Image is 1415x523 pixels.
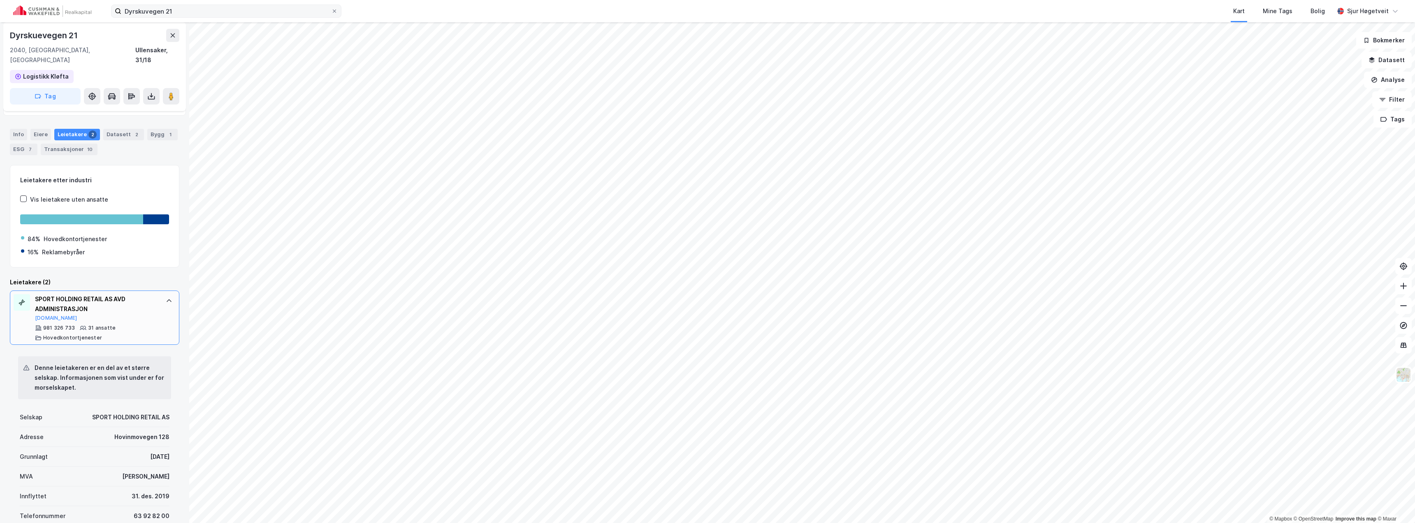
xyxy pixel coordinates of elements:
div: 31. des. 2019 [132,491,169,501]
div: Info [10,129,27,140]
div: [PERSON_NAME] [122,472,169,481]
div: Sjur Høgetveit [1347,6,1389,16]
div: SPORT HOLDING RETAIL AS [92,412,169,422]
input: Søk på adresse, matrikkel, gårdeiere, leietakere eller personer [121,5,331,17]
div: Kart [1233,6,1245,16]
a: Mapbox [1269,516,1292,522]
div: 2040, [GEOGRAPHIC_DATA], [GEOGRAPHIC_DATA] [10,45,135,65]
button: Filter [1372,91,1412,108]
div: ESG [10,144,37,155]
div: Denne leietakeren er en del av et større selskap. Informasjonen som vist under er for morselskapet. [35,363,165,393]
div: Mine Tags [1263,6,1292,16]
div: 981 326 733 [43,325,75,331]
a: Improve this map [1336,516,1376,522]
div: Vis leietakere uten ansatte [30,195,108,205]
div: Ullensaker, 31/18 [135,45,179,65]
div: 7 [26,145,34,153]
iframe: Chat Widget [1374,483,1415,523]
a: OpenStreetMap [1294,516,1334,522]
div: Transaksjoner [41,144,97,155]
div: MVA [20,472,33,481]
div: 10 [86,145,94,153]
div: 16% [28,247,39,257]
div: Eiere [30,129,51,140]
div: 2 [132,130,141,139]
div: Leietakere (2) [10,277,179,287]
img: Z [1396,367,1411,383]
div: 31 ansatte [88,325,116,331]
img: cushman-wakefield-realkapital-logo.202ea83816669bd177139c58696a8fa1.svg [13,5,91,17]
div: Reklamebyråer [42,247,85,257]
div: Hovedkontortjenester [43,335,102,341]
div: Telefonnummer [20,511,65,521]
div: 1 [166,130,174,139]
button: [DOMAIN_NAME] [35,315,77,321]
div: Grunnlagt [20,452,48,462]
div: Logistikk Kløfta [23,72,69,81]
div: Leietakere [54,129,100,140]
div: Datasett [103,129,144,140]
div: Hovedkontortjenester [44,234,107,244]
div: Bygg [147,129,178,140]
div: Kontrollprogram for chat [1374,483,1415,523]
button: Analyse [1364,72,1412,88]
div: Leietakere etter industri [20,175,169,185]
div: Hovinmovegen 128 [114,432,169,442]
button: Bokmerker [1356,32,1412,49]
div: 2 [88,130,97,139]
div: [DATE] [150,452,169,462]
div: Dyrskuevegen 21 [10,29,79,42]
div: Innflyttet [20,491,46,501]
button: Tags [1373,111,1412,128]
div: 84% [28,234,40,244]
div: Adresse [20,432,44,442]
div: SPORT HOLDING RETAIL AS AVD ADMINISTRASJON [35,294,158,314]
button: Datasett [1362,52,1412,68]
div: Bolig [1311,6,1325,16]
div: Selskap [20,412,42,422]
div: 63 92 82 00 [134,511,169,521]
button: Tag [10,88,81,105]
